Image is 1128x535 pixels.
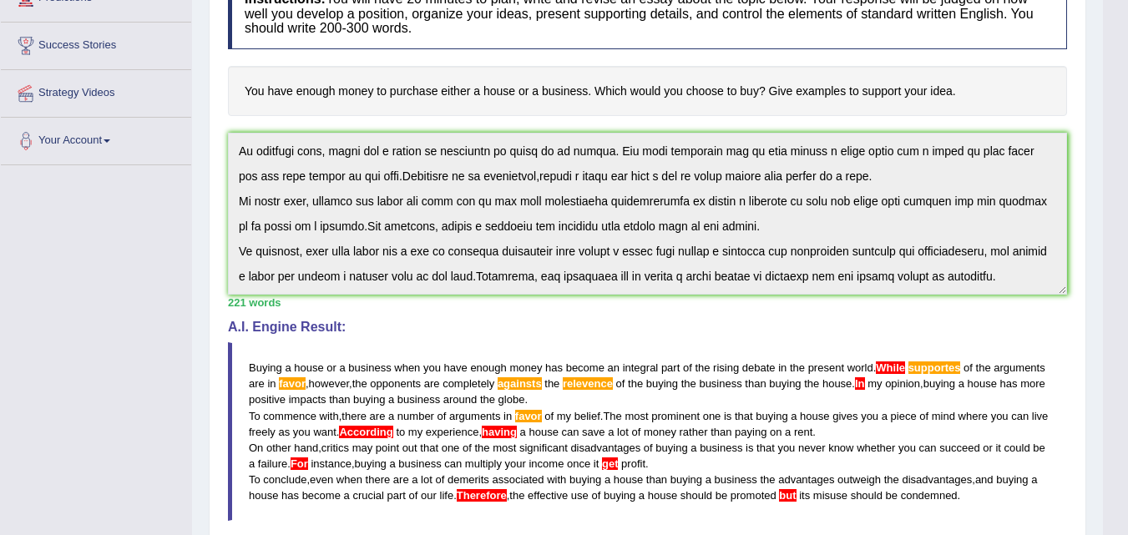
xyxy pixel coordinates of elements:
span: prominent [651,410,700,422]
span: buying [996,473,1028,486]
span: the [352,377,367,390]
span: buying [655,442,687,454]
span: multiply [465,457,502,470]
span: of [463,442,472,454]
span: house [822,377,852,390]
a: Success Stories [1,23,191,64]
span: succeed [939,442,979,454]
span: may [352,442,373,454]
span: On [249,442,263,454]
span: a [249,457,255,470]
span: you [423,361,441,374]
span: mind [932,410,955,422]
span: are [393,473,409,486]
span: Put a space after the comma. (did you mean: , having) [482,426,517,438]
span: my [867,377,882,390]
span: around [443,393,477,406]
span: Possible spelling mistake found. (did you mean: relevance) [563,377,613,390]
span: buying [670,473,702,486]
span: you [293,426,311,438]
span: globe [498,393,525,406]
span: the [628,377,643,390]
span: never [798,442,826,454]
span: that [756,442,775,454]
span: my [408,426,422,438]
span: one [442,442,460,454]
span: significant [519,442,568,454]
span: with [320,410,339,422]
span: misuse [813,489,847,502]
span: of [435,473,444,486]
span: outweigh [837,473,881,486]
span: or [983,442,993,454]
span: Add a space between sentences. (did you mean: In) [855,377,865,390]
span: opponents [370,377,421,390]
span: it [594,457,599,470]
a: Your Account [1,118,191,159]
span: most [493,442,516,454]
span: can [919,442,937,454]
span: business [715,473,757,486]
span: the [695,361,710,374]
span: a [412,473,417,486]
span: of [644,442,653,454]
span: of [591,489,600,502]
span: buying [604,489,635,502]
span: buying [923,377,955,390]
span: house [249,489,278,502]
span: whether [857,442,895,454]
span: is [724,410,731,422]
span: a [388,393,394,406]
span: be [1033,442,1045,454]
span: buying [756,410,787,422]
span: most [625,410,648,422]
span: buying [353,393,385,406]
span: life [440,489,454,502]
span: part [387,489,406,502]
span: than [329,393,350,406]
span: To [249,473,261,486]
span: as [278,426,290,438]
span: of [438,410,447,422]
span: disadvantages [902,473,972,486]
span: completely [443,377,494,390]
span: Possible spelling mistake found. (did you mean: against) [498,377,542,390]
span: the [544,377,559,390]
span: house [614,473,643,486]
span: money [644,426,676,438]
span: once [567,457,590,470]
span: should [851,489,883,502]
span: house [967,377,996,390]
span: freely [249,426,276,438]
span: my [557,410,571,422]
span: a [791,410,797,422]
span: a [604,473,610,486]
span: of [919,410,928,422]
span: of [616,377,625,390]
span: the [976,361,991,374]
span: be [716,489,727,502]
span: and [975,473,994,486]
span: belief [574,410,600,422]
span: are [424,377,440,390]
span: there [341,410,367,422]
span: out [402,442,417,454]
span: our [421,489,437,502]
span: Buying [249,361,282,374]
span: house [648,489,677,502]
span: condemned [901,489,958,502]
a: Strategy Videos [1,70,191,112]
span: live [1032,410,1049,422]
span: business [348,361,391,374]
span: failure [258,457,287,470]
span: lot [617,426,629,438]
span: buying [569,473,601,486]
span: it [995,442,1001,454]
span: income [529,457,564,470]
span: impacts [289,393,326,406]
span: you [861,410,878,422]
span: you [777,442,795,454]
span: the [790,361,805,374]
span: its [799,489,810,502]
span: critics [321,442,349,454]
